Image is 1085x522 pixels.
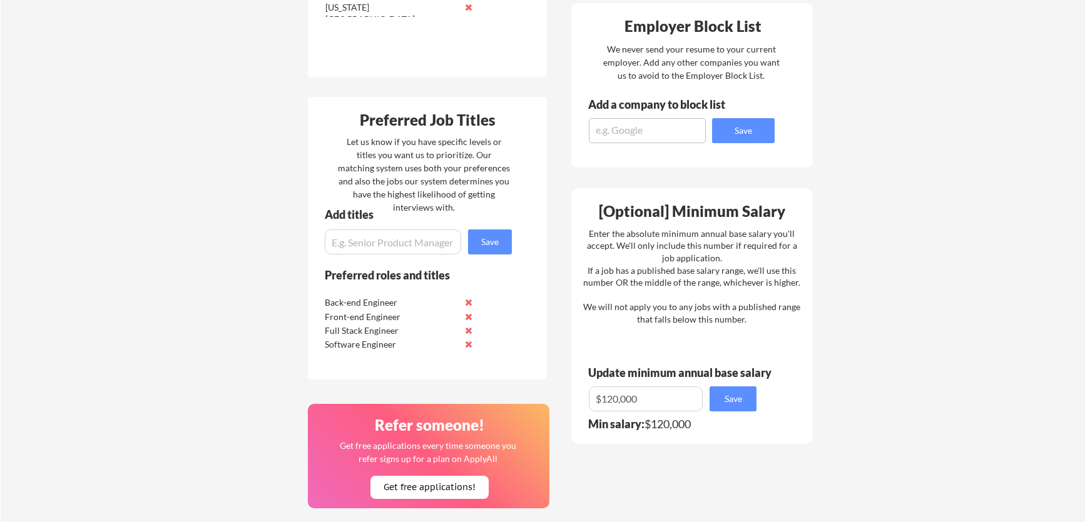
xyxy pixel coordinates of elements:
div: [Optional] Minimum Salary [576,204,808,219]
div: Preferred roles and titles [325,269,495,281]
div: Update minimum annual base salary [588,367,776,378]
button: Get free applications! [370,476,489,499]
div: Get free applications every time someone you refer signs up for a plan on ApplyAll [339,439,517,465]
div: Let us know if you have specific levels or titles you want us to prioritize. Our matching system ... [338,135,510,214]
button: Save [710,386,756,411]
div: Front-end Engineer [325,311,457,323]
div: Employer Block List [576,19,809,34]
div: Refer someone! [313,418,546,433]
div: Full Stack Engineer [325,324,457,337]
div: Add a company to block list [588,99,745,110]
div: Preferred Job Titles [311,113,544,128]
div: Software Engineer [325,338,457,351]
div: Enter the absolute minimum annual base salary you'll accept. We'll only include this number if re... [583,228,800,326]
div: $120,000 [588,418,765,429]
input: E.g. Senior Product Manager [325,229,461,254]
div: Back-end Engineer [325,296,457,309]
div: [US_STATE][GEOGRAPHIC_DATA] [325,1,457,26]
div: We never send your resume to your current employer. Add any other companies you want us to avoid ... [602,43,780,82]
strong: Min salary: [588,417,644,431]
button: Save [468,229,512,254]
input: E.g. $100,000 [589,386,703,411]
div: Add titles [325,209,501,220]
button: Save [712,118,775,143]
